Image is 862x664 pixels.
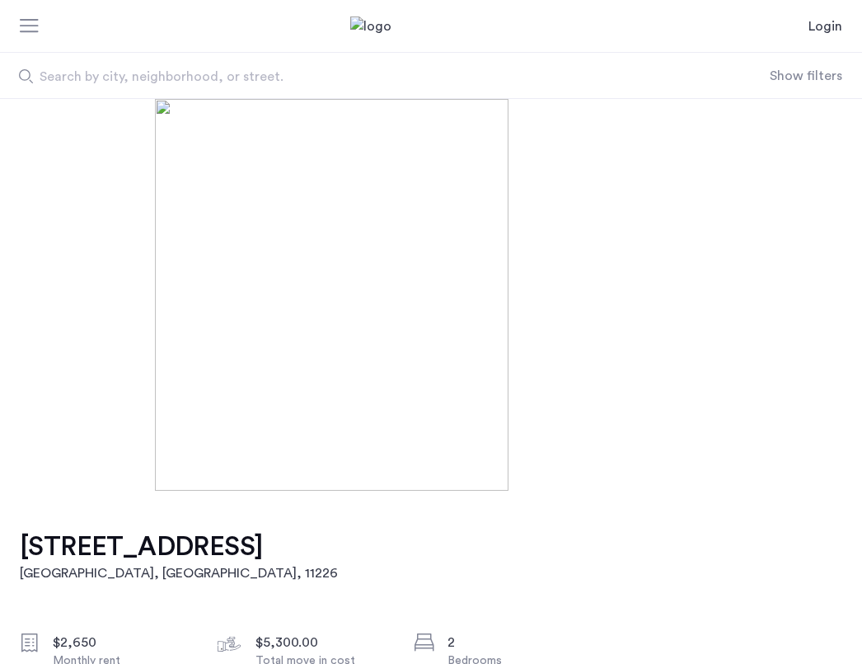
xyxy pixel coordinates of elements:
h2: [GEOGRAPHIC_DATA], [GEOGRAPHIC_DATA] , 11226 [20,563,338,583]
a: Cazamio Logo [350,16,512,36]
div: $2,650 [53,633,191,652]
span: Search by city, neighborhood, or street. [40,67,655,87]
div: $5,300.00 [255,633,394,652]
a: [STREET_ADDRESS][GEOGRAPHIC_DATA], [GEOGRAPHIC_DATA], 11226 [20,530,338,583]
button: Show or hide filters [770,66,842,86]
a: Login [808,16,842,36]
img: [object%20Object] [155,99,706,491]
img: logo [350,16,512,36]
h1: [STREET_ADDRESS] [20,530,338,563]
div: 2 [447,633,586,652]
